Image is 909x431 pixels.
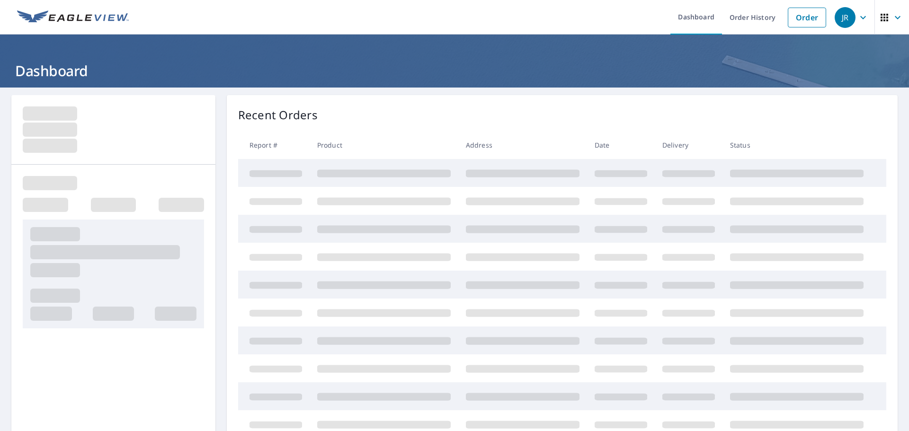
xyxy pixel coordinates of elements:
[587,131,655,159] th: Date
[458,131,587,159] th: Address
[310,131,458,159] th: Product
[788,8,826,27] a: Order
[722,131,871,159] th: Status
[17,10,129,25] img: EV Logo
[655,131,722,159] th: Delivery
[238,131,310,159] th: Report #
[835,7,856,28] div: JR
[238,106,318,123] p: Recent Orders
[11,61,898,80] h1: Dashboard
